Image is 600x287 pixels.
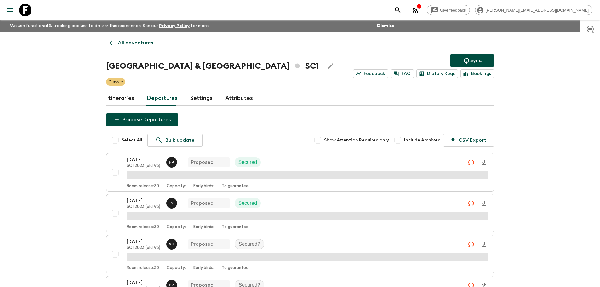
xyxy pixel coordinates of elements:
p: SC1 2023 (old V3) [127,204,161,210]
p: Proposed [191,240,214,248]
p: To guarantee: [222,225,249,230]
svg: Unable to sync - Check prices and secured [467,240,475,248]
button: IS [166,198,178,209]
span: Ivan Stojanović [166,200,178,205]
p: SC1 2023 (old V3) [127,245,161,250]
p: Early birds: [193,266,214,271]
a: Itineraries [106,91,134,106]
a: Bulk update [147,134,203,147]
p: I S [169,201,174,206]
p: Proposed [191,158,214,166]
button: search adventures [391,4,404,16]
a: Bookings [460,69,494,78]
button: menu [4,4,16,16]
p: Room release: 30 [127,225,159,230]
svg: Unable to sync - Check prices and secured [467,199,475,207]
div: [PERSON_NAME][EMAIL_ADDRESS][DOMAIN_NAME] [475,5,592,15]
p: We use functional & tracking cookies to deliver this experience. See our for more. [8,20,212,32]
p: Early birds: [193,225,214,230]
p: [DATE] [127,156,161,164]
svg: Download Onboarding [480,159,488,166]
p: Capacity: [167,225,186,230]
p: Early birds: [193,184,214,189]
p: Room release: 30 [127,266,159,271]
a: FAQ [391,69,414,78]
button: [DATE]SC1 2023 (old V3)Alenka HriberšekProposedSecured?Room release:30Capacity:Early birds:To gua... [106,235,494,273]
button: AH [166,239,178,250]
p: [DATE] [127,238,161,245]
p: To guarantee: [222,184,249,189]
p: Secured? [239,240,260,248]
a: Privacy Policy [159,24,190,28]
a: Feedback [353,69,388,78]
p: Sync [470,57,482,64]
button: Sync adventure departures to the booking engine [450,54,494,67]
button: [DATE]SC1 2023 (old V3)Ivan StojanovićProposedSecuredRoom release:30Capacity:Early birds:To guara... [106,194,494,232]
button: Edit Adventure Title [324,60,337,72]
span: Give feedback [437,8,470,13]
p: Classic [109,79,123,85]
a: Departures [147,91,178,106]
p: Room release: 30 [127,184,159,189]
svg: Download Onboarding [480,241,488,248]
button: Dismiss [375,21,396,30]
span: Filip Pribilović [166,159,178,164]
button: CSV Export [443,134,494,147]
button: Propose Departures [106,113,178,126]
span: Include Archived [404,137,441,143]
div: Secured? [235,239,265,249]
div: Secured [235,198,261,208]
p: Capacity: [167,184,186,189]
p: To guarantee: [222,266,249,271]
a: Attributes [225,91,253,106]
p: Capacity: [167,266,186,271]
svg: Unable to sync - Check prices and secured [467,158,475,166]
p: [DATE] [127,279,161,286]
p: F P [169,160,174,165]
p: SC1 2023 (old V3) [127,164,161,169]
span: Filip Pribilović [166,282,178,287]
a: Dietary Reqs [416,69,458,78]
span: [PERSON_NAME][EMAIL_ADDRESS][DOMAIN_NAME] [482,8,592,13]
button: FP [166,157,178,168]
p: Proposed [191,199,214,207]
button: [DATE]SC1 2023 (old V3)Filip PribilovićProposedSecuredRoom release:30Capacity:Early birds:To guar... [106,153,494,192]
a: All adventures [106,37,157,49]
h1: [GEOGRAPHIC_DATA] & [GEOGRAPHIC_DATA] SC1 [106,60,319,72]
a: Settings [190,91,213,106]
a: Give feedback [427,5,470,15]
p: Secured [238,199,257,207]
p: Bulk update [165,136,195,144]
p: [DATE] [127,197,161,204]
p: Secured [238,158,257,166]
p: All adventures [118,39,153,47]
span: Show Attention Required only [324,137,389,143]
p: A H [169,242,174,247]
span: Alenka Hriberšek [166,241,178,246]
svg: Download Onboarding [480,200,488,207]
span: Select All [122,137,142,143]
div: Secured [235,157,261,167]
